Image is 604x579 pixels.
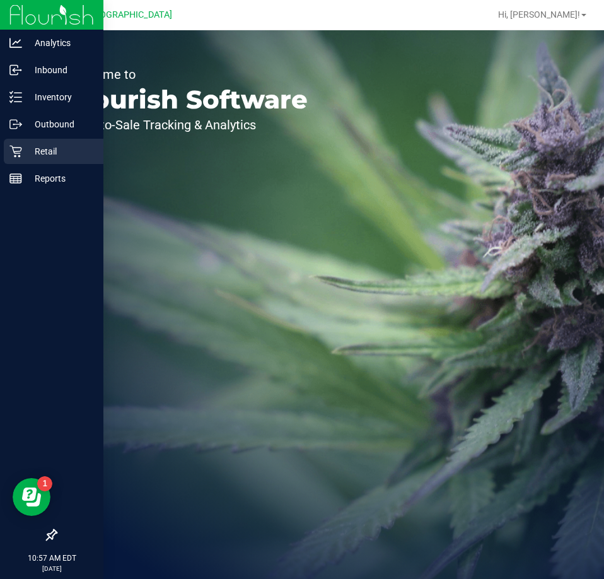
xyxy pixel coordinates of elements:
[9,37,22,49] inline-svg: Analytics
[22,117,98,132] p: Outbound
[9,172,22,185] inline-svg: Reports
[68,87,308,112] p: Flourish Software
[22,62,98,78] p: Inbound
[37,476,52,491] iframe: Resource center unread badge
[6,553,98,564] p: 10:57 AM EDT
[6,564,98,573] p: [DATE]
[68,68,308,81] p: Welcome to
[9,91,22,103] inline-svg: Inventory
[22,90,98,105] p: Inventory
[22,171,98,186] p: Reports
[9,64,22,76] inline-svg: Inbound
[9,118,22,131] inline-svg: Outbound
[9,145,22,158] inline-svg: Retail
[13,478,50,516] iframe: Resource center
[68,119,308,131] p: Seed-to-Sale Tracking & Analytics
[22,144,98,159] p: Retail
[86,9,172,20] span: [GEOGRAPHIC_DATA]
[498,9,580,20] span: Hi, [PERSON_NAME]!
[22,35,98,50] p: Analytics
